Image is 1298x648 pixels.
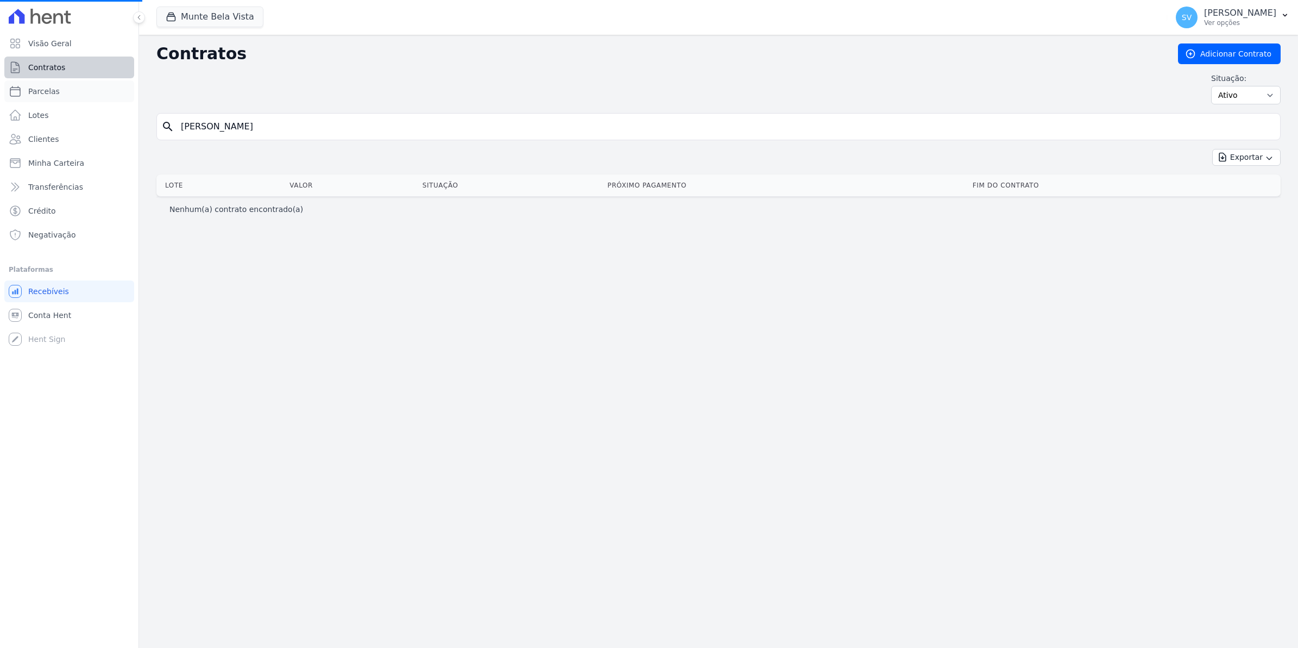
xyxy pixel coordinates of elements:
[4,281,134,302] a: Recebíveis
[28,229,76,240] span: Negativação
[603,175,968,196] th: Próximo Pagamento
[28,38,72,49] span: Visão Geral
[4,33,134,54] a: Visão Geral
[28,62,65,73] span: Contratos
[174,116,1276,138] input: Buscar por nome do lote
[4,152,134,174] a: Minha Carteira
[4,176,134,198] a: Transferências
[1211,73,1281,84] label: Situação:
[28,310,71,321] span: Conta Hent
[28,134,59,145] span: Clientes
[4,200,134,222] a: Crédito
[169,204,303,215] p: Nenhum(a) contrato encontrado(a)
[28,86,60,97] span: Parcelas
[4,57,134,78] a: Contratos
[9,263,130,276] div: Plataformas
[28,110,49,121] span: Lotes
[1178,43,1281,64] a: Adicionar Contrato
[285,175,418,196] th: Valor
[4,80,134,102] a: Parcelas
[1204,18,1276,27] p: Ver opções
[28,286,69,297] span: Recebíveis
[28,158,84,169] span: Minha Carteira
[4,104,134,126] a: Lotes
[4,304,134,326] a: Conta Hent
[1182,14,1192,21] span: SV
[156,175,285,196] th: Lote
[161,120,174,133] i: search
[156,7,263,27] button: Munte Bela Vista
[156,44,1161,64] h2: Contratos
[1167,2,1298,33] button: SV [PERSON_NAME] Ver opções
[1212,149,1281,166] button: Exportar
[1204,8,1276,18] p: [PERSON_NAME]
[28,182,83,192] span: Transferências
[4,224,134,246] a: Negativação
[968,175,1281,196] th: Fim do Contrato
[28,205,56,216] span: Crédito
[418,175,603,196] th: Situação
[4,128,134,150] a: Clientes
